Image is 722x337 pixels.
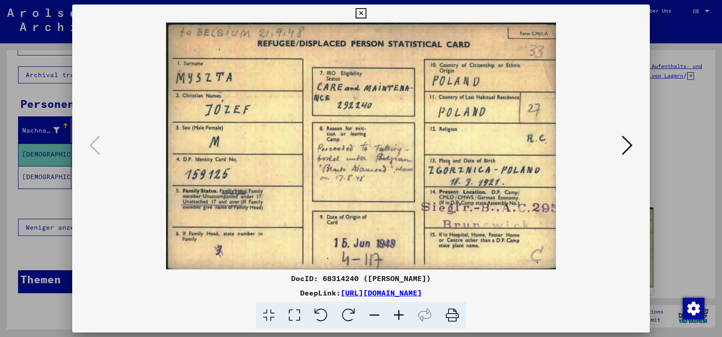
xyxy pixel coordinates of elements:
div: Zustimmung ändern [682,297,704,319]
img: 001.jpg [103,23,619,269]
img: Zustimmung ändern [683,298,704,319]
div: DocID: 68314240 ([PERSON_NAME]) [72,273,650,284]
a: [URL][DOMAIN_NAME] [341,288,422,297]
div: DeepLink: [72,287,650,298]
